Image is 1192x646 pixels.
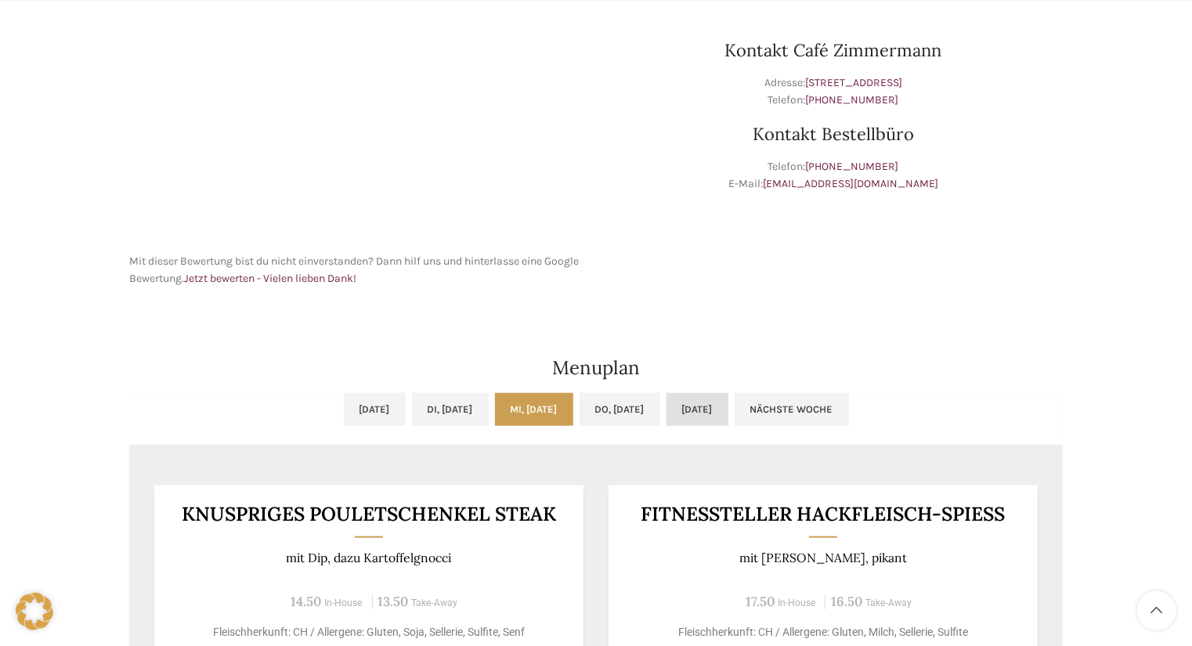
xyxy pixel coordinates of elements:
[778,597,816,608] span: In-House
[291,593,322,610] span: 14.50
[746,593,775,610] span: 17.50
[129,359,1063,377] h2: Menuplan
[865,597,912,608] span: Take-Away
[174,624,565,641] p: Fleischherkunft: CH / Allergene: Gluten, Soja, Sellerie, Sulfite, Senf
[129,253,588,288] p: Mit dieser Bewertung bist du nicht einverstanden? Dann hilf uns und hinterlasse eine Google Bewer...
[604,158,1063,193] p: Telefon: E-Mail:
[735,393,849,426] a: Nächste Woche
[580,393,660,426] a: Do, [DATE]
[1137,591,1176,630] a: Scroll to top button
[628,504,1019,524] h3: Fitnessteller Hackfleisch-Spiess
[495,393,573,426] a: Mi, [DATE]
[604,125,1063,143] h3: Kontakt Bestellbüro
[604,74,1063,110] p: Adresse: Telefon:
[325,597,363,608] span: In-House
[805,76,902,89] a: [STREET_ADDRESS]
[129,2,588,237] iframe: schwyter rorschacherstrasse
[806,160,899,173] a: [PHONE_NUMBER]
[184,272,356,285] a: Jetzt bewerten - Vielen lieben Dank!
[412,393,489,426] a: Di, [DATE]
[604,42,1063,59] h3: Kontakt Café Zimmermann
[378,593,409,610] span: 13.50
[628,624,1019,641] p: Fleischherkunft: CH / Allergene: Gluten, Milch, Sellerie, Sulfite
[628,550,1019,565] p: mit [PERSON_NAME], pikant
[174,550,565,565] p: mit Dip, dazu Kartoffelgnocci
[763,177,938,190] a: [EMAIL_ADDRESS][DOMAIN_NAME]
[831,593,862,610] span: 16.50
[806,93,899,106] a: [PHONE_NUMBER]
[412,597,458,608] span: Take-Away
[344,393,406,426] a: [DATE]
[174,504,565,524] h3: KNUSPRIGES POULETSCHENKEL STEAK
[666,393,728,426] a: [DATE]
